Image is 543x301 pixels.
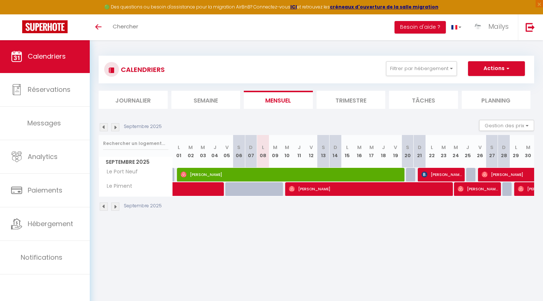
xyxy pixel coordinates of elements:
[225,144,229,151] abbr: V
[346,144,348,151] abbr: L
[441,144,446,151] abbr: M
[99,157,173,167] span: Septembre 2025
[526,144,530,151] abbr: M
[28,152,58,161] span: Analytics
[354,135,366,168] th: 16
[468,61,525,76] button: Actions
[365,135,378,168] th: 17
[100,168,140,176] span: Le Port Neuf
[467,14,518,40] a: ... Maïlys
[100,182,134,190] span: Le Piment
[498,135,510,168] th: 28
[454,144,458,151] abbr: M
[510,135,522,168] th: 29
[421,167,462,181] span: [PERSON_NAME]
[188,144,193,151] abbr: M
[474,135,486,168] th: 26
[450,135,462,168] th: 24
[305,135,317,168] th: 12
[124,203,162,210] p: Septembre 2025
[402,135,414,168] th: 20
[245,135,257,168] th: 07
[237,144,240,151] abbr: S
[330,4,438,10] a: créneaux d'ouverture de la salle migration
[502,144,506,151] abbr: D
[369,144,374,151] abbr: M
[214,144,216,151] abbr: J
[486,135,498,168] th: 27
[438,135,450,168] th: 23
[28,52,66,61] span: Calendriers
[209,135,221,168] th: 04
[293,135,305,168] th: 11
[317,91,386,109] li: Trimestre
[462,135,474,168] th: 25
[386,61,457,76] button: Filtrer par hébergement
[244,91,313,109] li: Mensuel
[262,144,264,151] abbr: L
[515,144,517,151] abbr: L
[488,22,509,31] span: Maïlys
[382,144,385,151] abbr: J
[124,123,162,130] p: Septembre 2025
[478,144,482,151] abbr: V
[201,144,205,151] abbr: M
[395,21,446,34] button: Besoin d'aide ?
[466,144,469,151] abbr: J
[298,144,301,151] abbr: J
[249,144,253,151] abbr: D
[462,91,531,109] li: Planning
[414,135,426,168] th: 21
[257,135,269,168] th: 08
[171,91,240,109] li: Semaine
[341,135,354,168] th: 15
[113,23,138,30] span: Chercher
[406,144,409,151] abbr: S
[418,144,421,151] abbr: D
[394,144,397,151] abbr: V
[479,120,534,131] button: Gestion des prix
[107,14,144,40] a: Chercher
[269,135,281,168] th: 09
[28,186,62,195] span: Paiements
[178,144,180,151] abbr: L
[21,253,62,262] span: Notifications
[426,135,438,168] th: 22
[334,144,337,151] abbr: D
[289,182,451,196] span: [PERSON_NAME]
[28,85,71,94] span: Réservations
[285,144,289,151] abbr: M
[273,144,277,151] abbr: M
[431,144,433,151] abbr: L
[119,61,165,78] h3: CALENDRIERS
[181,167,404,181] span: [PERSON_NAME]
[389,91,458,109] li: Tâches
[310,144,313,151] abbr: V
[378,135,390,168] th: 18
[329,135,341,168] th: 14
[389,135,402,168] th: 19
[281,135,293,168] th: 10
[99,91,168,109] li: Journalier
[322,144,325,151] abbr: S
[173,135,185,168] th: 01
[185,135,197,168] th: 02
[317,135,329,168] th: 13
[28,219,73,228] span: Hébergement
[27,118,61,128] span: Messages
[22,20,68,33] img: Super Booking
[221,135,233,168] th: 05
[526,23,535,32] img: logout
[490,144,494,151] abbr: S
[472,21,484,32] img: ...
[233,135,245,168] th: 06
[357,144,362,151] abbr: M
[197,135,209,168] th: 03
[290,4,297,10] a: ICI
[458,182,498,196] span: [PERSON_NAME]
[103,137,168,150] input: Rechercher un logement...
[522,135,534,168] th: 30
